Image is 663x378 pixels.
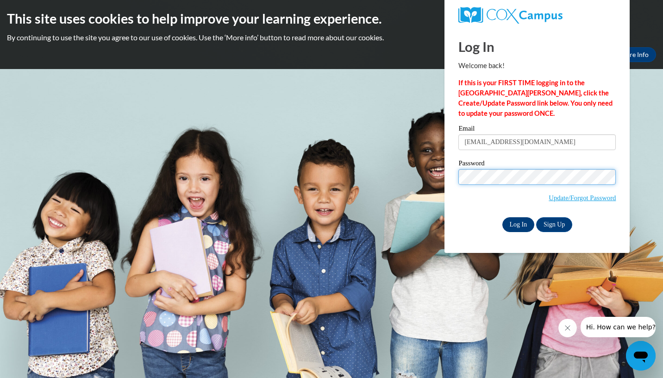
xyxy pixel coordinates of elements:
[7,32,656,43] p: By continuing to use the site you agree to our use of cookies. Use the ‘More info’ button to read...
[626,341,656,371] iframe: Button to launch messaging window
[458,125,616,134] label: Email
[558,319,577,337] iframe: Close message
[613,47,656,62] a: More Info
[458,7,562,24] img: COX Campus
[458,160,616,169] label: Password
[458,79,613,117] strong: If this is your FIRST TIME logging in to the [GEOGRAPHIC_DATA][PERSON_NAME], click the Create/Upd...
[581,317,656,337] iframe: Message from company
[536,217,572,232] a: Sign Up
[458,7,616,24] a: COX Campus
[458,37,616,56] h1: Log In
[458,61,616,71] p: Welcome back!
[502,217,535,232] input: Log In
[549,194,616,202] a: Update/Forgot Password
[7,9,656,28] h2: This site uses cookies to help improve your learning experience.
